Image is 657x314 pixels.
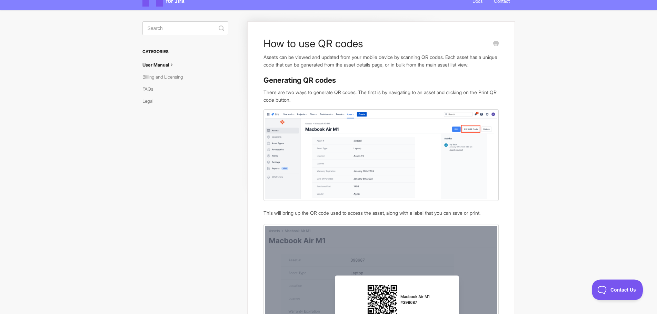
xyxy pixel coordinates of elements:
[142,71,188,82] a: Billing and Licensing
[493,40,499,48] a: Print this Article
[142,59,180,70] a: User Manual
[592,280,643,300] iframe: Toggle Customer Support
[263,109,498,201] img: file-N2UVGUqx73.png
[142,83,158,94] a: FAQs
[263,75,498,85] h3: Generating QR codes
[263,89,498,103] p: There are two ways to generate QR codes. The first is by navigating to an asset and clicking on t...
[142,45,228,58] h3: Categories
[142,95,159,107] a: Legal
[263,209,498,217] p: This will bring up the QR code used to access the asset, along with a label that you can save or ...
[263,37,488,50] h1: How to use QR codes
[142,21,228,35] input: Search
[263,53,498,68] p: Assets can be viewed and updated from your mobile device by scanning QR codes. Each asset has a u...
